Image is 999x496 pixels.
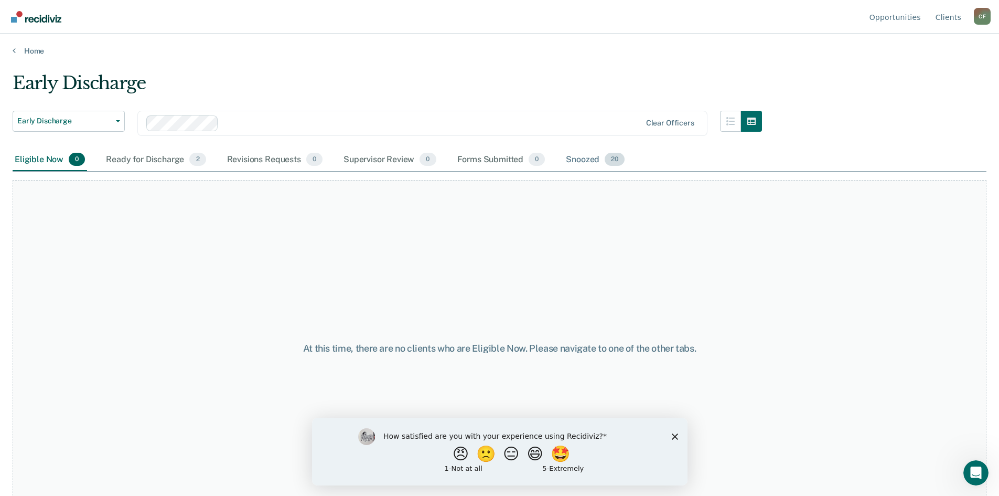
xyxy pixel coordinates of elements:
[189,153,206,166] span: 2
[341,149,438,172] div: Supervisor Review0
[13,46,986,56] a: Home
[17,117,112,125] span: Early Discharge
[256,343,743,354] div: At this time, there are no clients who are Eligible Now. Please navigate to one of the other tabs.
[306,153,323,166] span: 0
[69,153,85,166] span: 0
[605,153,625,166] span: 20
[963,460,989,486] iframe: Intercom live chat
[13,72,762,102] div: Early Discharge
[529,153,545,166] span: 0
[104,149,208,172] div: Ready for Discharge2
[564,149,627,172] div: Snoozed20
[11,11,61,23] img: Recidiviz
[13,111,125,132] button: Early Discharge
[974,8,991,25] button: Profile dropdown button
[646,119,694,128] div: Clear officers
[455,149,547,172] div: Forms Submitted0
[13,149,87,172] div: Eligible Now0
[420,153,436,166] span: 0
[225,149,325,172] div: Revisions Requests0
[312,418,688,486] iframe: Survey by Kim from Recidiviz
[974,8,991,25] div: C F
